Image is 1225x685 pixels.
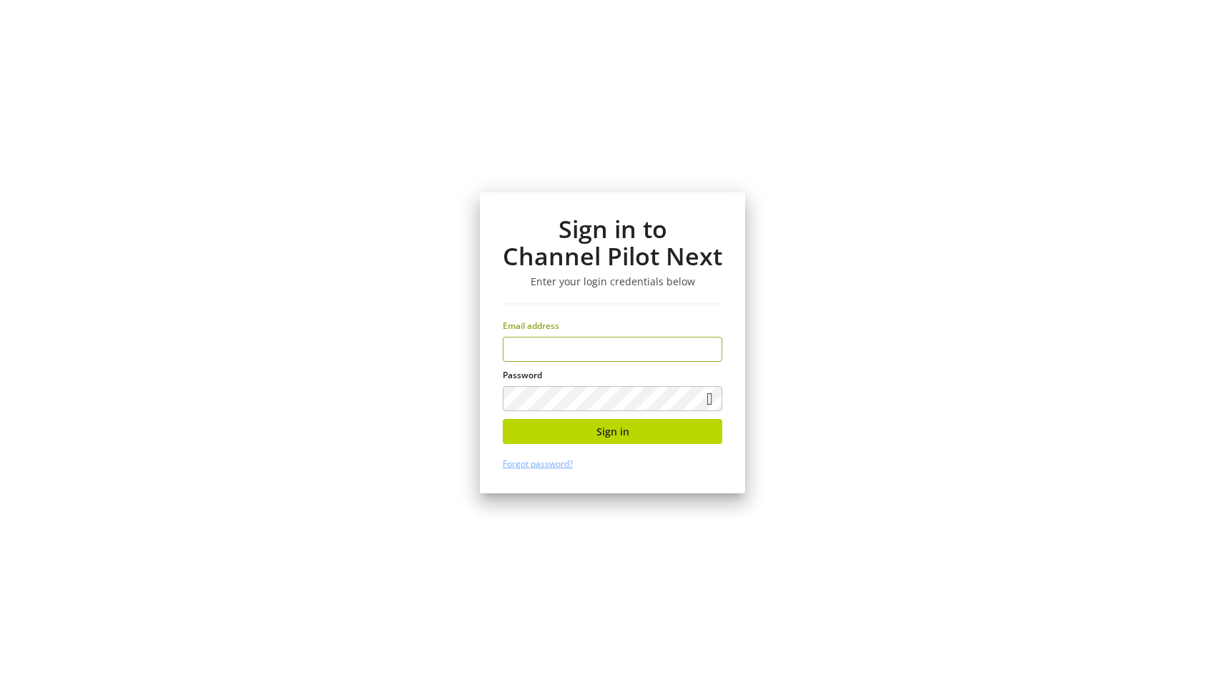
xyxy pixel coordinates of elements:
[596,424,629,439] span: Sign in
[503,320,559,332] span: Email address
[503,215,722,270] h1: Sign in to Channel Pilot Next
[503,369,542,381] span: Password
[503,419,722,444] button: Sign in
[503,275,722,288] h3: Enter your login credentials below
[503,458,573,470] a: Forgot password?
